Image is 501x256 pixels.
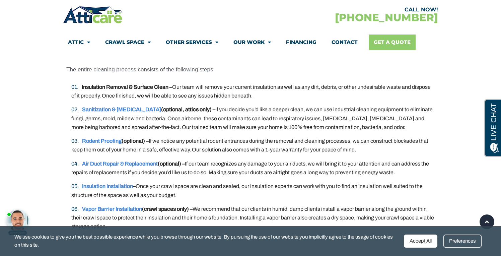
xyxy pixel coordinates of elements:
strong: Insulation Removal & Surface Clean – [82,84,172,90]
strong: (optional) – [82,138,149,144]
p: The entire cleaning process consists of the following steps: [66,65,435,74]
strong: (optional, attics only) – [82,107,215,112]
strong: (optional) – [82,161,185,167]
a: Financing [286,35,316,50]
strong: (crawl spaces only) – [82,206,193,212]
li: If we notice any potential rodent entrances during the removal and cleaning processes, we can con... [71,137,435,154]
li: If you decide you’d like a deeper clean, we can use industrial cleaning equipment to eliminate fu... [71,105,435,132]
a: Other Services [166,35,218,50]
a: Vapor Barrier Installation [82,206,142,212]
li: We recommend that our clients in humid, damp clients install a vapor barrier along the ground wit... [71,205,435,231]
a: Rodent Proofing [82,138,122,144]
li: Our team will remove your current insulation as well as any dirt, debris, or other undesirable wa... [71,83,435,101]
a: Air Duct Repair & Replacement [82,161,158,167]
a: Attic [68,35,90,50]
iframe: Chat Invitation [3,196,40,236]
span: Opens a chat window [16,5,54,14]
span: We use cookies to give you the best possible experience while you browse through our website. By ... [14,233,399,249]
strong: – [82,183,136,189]
div: Preferences [443,235,482,248]
a: Sanitization & [MEDICAL_DATA] [82,107,161,112]
div: CALL NOW! [250,7,438,12]
a: Our Work [233,35,271,50]
a: Contact [332,35,358,50]
nav: Menu [68,35,433,50]
li: If our team recognizes any damage to your air ducts, we will bring it to your attention and can a... [71,159,435,177]
a: Crawl Space [105,35,151,50]
li: Once your crawl space are clean and sealed, our insulation experts can work with you to find an i... [71,182,435,200]
a: Get A Quote [369,35,416,50]
div: Accept All [404,235,437,248]
a: Insulation Installation [82,183,133,189]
